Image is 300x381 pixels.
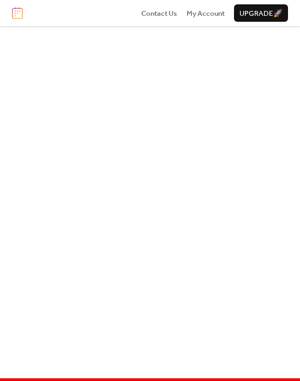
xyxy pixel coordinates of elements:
[141,8,177,19] a: Contact Us
[239,8,283,19] span: Upgrade 🚀
[187,8,225,19] a: My Account
[234,4,288,22] button: Upgrade🚀
[12,7,23,19] img: logo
